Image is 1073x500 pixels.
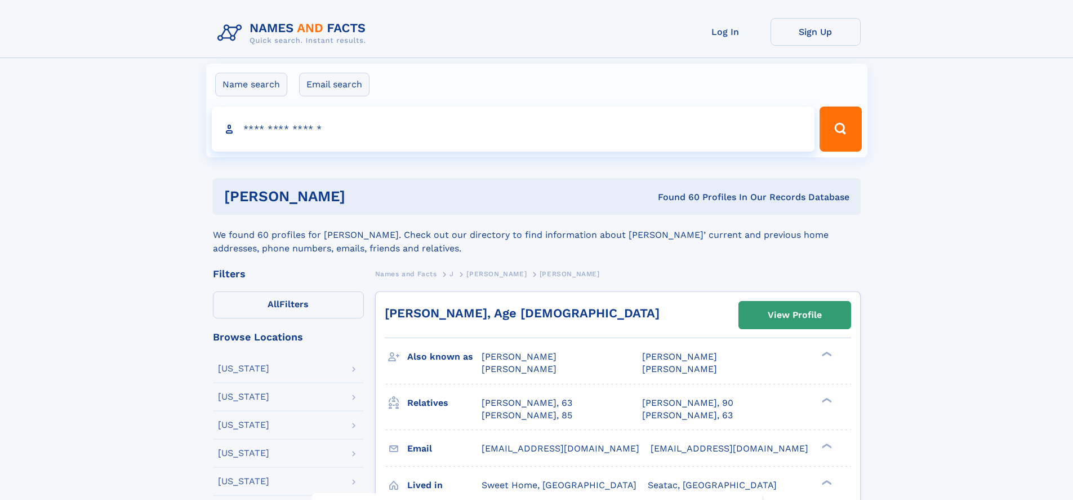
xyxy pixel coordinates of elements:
div: ❯ [819,351,832,358]
div: Filters [213,269,364,279]
a: Names and Facts [375,267,437,281]
a: [PERSON_NAME], 63 [482,397,572,409]
label: Filters [213,291,364,318]
a: [PERSON_NAME], 85 [482,409,572,422]
div: ❯ [819,479,832,486]
h3: Email [407,439,482,458]
a: [PERSON_NAME] [466,267,527,281]
button: Search Button [820,107,861,152]
a: J [449,267,454,281]
span: [PERSON_NAME] [642,364,717,374]
div: Browse Locations [213,332,364,342]
span: [PERSON_NAME] [642,351,717,362]
div: [US_STATE] [218,449,269,458]
img: Logo Names and Facts [213,18,375,48]
div: [US_STATE] [218,364,269,373]
a: [PERSON_NAME], 90 [642,397,733,409]
span: [EMAIL_ADDRESS][DOMAIN_NAME] [651,443,808,454]
span: All [268,299,279,309]
span: [PERSON_NAME] [540,270,600,278]
div: [US_STATE] [218,421,269,430]
a: [PERSON_NAME], Age [DEMOGRAPHIC_DATA] [385,306,660,320]
a: Sign Up [771,18,861,46]
label: Name search [215,73,287,96]
div: [US_STATE] [218,477,269,486]
div: [US_STATE] [218,392,269,401]
h1: [PERSON_NAME] [224,189,502,203]
div: Found 60 Profiles In Our Records Database [501,191,849,203]
div: We found 60 profiles for [PERSON_NAME]. Check out our directory to find information about [PERSON... [213,215,861,255]
label: Email search [299,73,369,96]
span: Seatac, [GEOGRAPHIC_DATA] [648,480,777,490]
h3: Also known as [407,347,482,366]
h3: Relatives [407,393,482,413]
h3: Lived in [407,476,482,495]
span: Sweet Home, [GEOGRAPHIC_DATA] [482,480,636,490]
span: [PERSON_NAME] [466,270,527,278]
span: [PERSON_NAME] [482,351,556,362]
span: J [449,270,454,278]
span: [EMAIL_ADDRESS][DOMAIN_NAME] [482,443,639,454]
div: ❯ [819,396,832,404]
input: search input [212,107,815,152]
span: [PERSON_NAME] [482,364,556,374]
a: [PERSON_NAME], 63 [642,409,733,422]
a: Log In [680,18,771,46]
a: View Profile [739,302,851,329]
div: ❯ [819,442,832,449]
div: View Profile [768,302,822,328]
